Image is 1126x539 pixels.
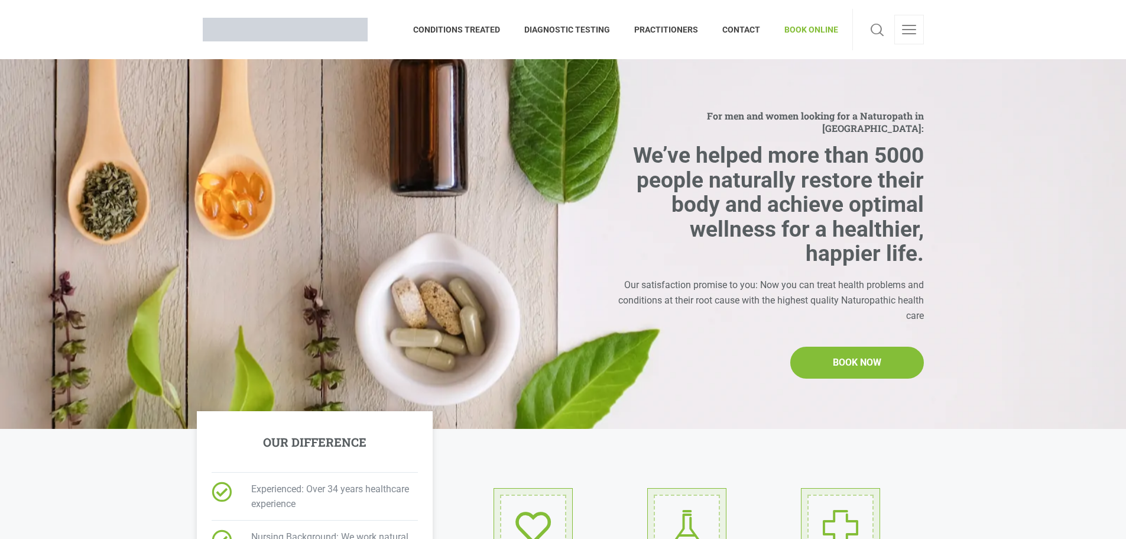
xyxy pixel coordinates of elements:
span: For men and women looking for a Naturopath in [GEOGRAPHIC_DATA]: [612,109,924,134]
a: DIAGNOSTIC TESTING [512,9,622,50]
a: PRACTITIONERS [622,9,710,50]
a: Search [867,15,887,44]
a: BOOK ONLINE [773,9,838,50]
span: BOOK NOW [833,355,881,370]
img: Brisbane Naturopath [203,18,368,41]
span: DIAGNOSTIC TESTING [512,20,622,39]
a: Brisbane Naturopath [203,9,368,50]
h2: We’ve helped more than 5000 people naturally restore their body and achieve optimal wellness for ... [612,143,924,266]
span: PRACTITIONERS [622,20,710,39]
span: CONDITIONS TREATED [413,20,512,39]
span: Experienced: Over 34 years healthcare experience [236,482,418,512]
a: CONDITIONS TREATED [413,9,512,50]
span: CONTACT [710,20,773,39]
a: BOOK NOW [790,347,924,379]
h5: OUR DIFFERENCE [263,435,366,449]
a: CONTACT [710,9,773,50]
div: Our satisfaction promise to you: Now you can treat health problems and conditions at their root c... [612,277,924,323]
span: BOOK ONLINE [773,20,838,39]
